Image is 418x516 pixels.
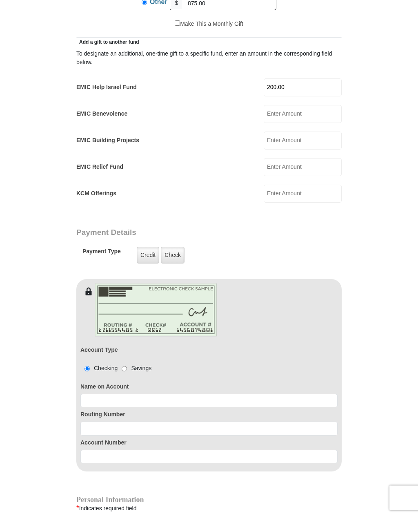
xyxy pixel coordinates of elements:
[175,21,180,26] input: Make This a Monthly Gift
[76,503,342,514] div: Indicates required field
[137,247,159,264] label: Credit
[80,383,338,391] label: Name on Account
[76,228,285,238] h3: Payment Details
[264,132,342,150] input: Enter Amount
[264,185,342,203] input: Enter Amount
[76,83,137,92] label: EMIC Help Israel Fund
[80,411,338,419] label: Routing Number
[76,40,139,45] span: Add a gift to another fund
[82,248,121,259] h5: Payment Type
[76,110,127,118] label: EMIC Benevolence
[264,105,342,123] input: Enter Amount
[264,159,342,176] input: Enter Amount
[161,247,185,264] label: Check
[80,346,118,355] label: Account Type
[76,190,116,198] label: KCM Offerings
[76,136,139,145] label: EMIC Building Projects
[76,163,123,172] label: EMIC Relief Fund
[76,497,342,503] h4: Personal Information
[95,284,217,337] img: check-en.png
[264,79,342,97] input: Enter Amount
[76,50,342,67] div: To designate an additional, one-time gift to a specific fund, enter an amount in the correspondin...
[175,20,243,29] label: Make This a Monthly Gift
[80,364,151,373] div: Checking Savings
[80,439,338,447] label: Account Number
